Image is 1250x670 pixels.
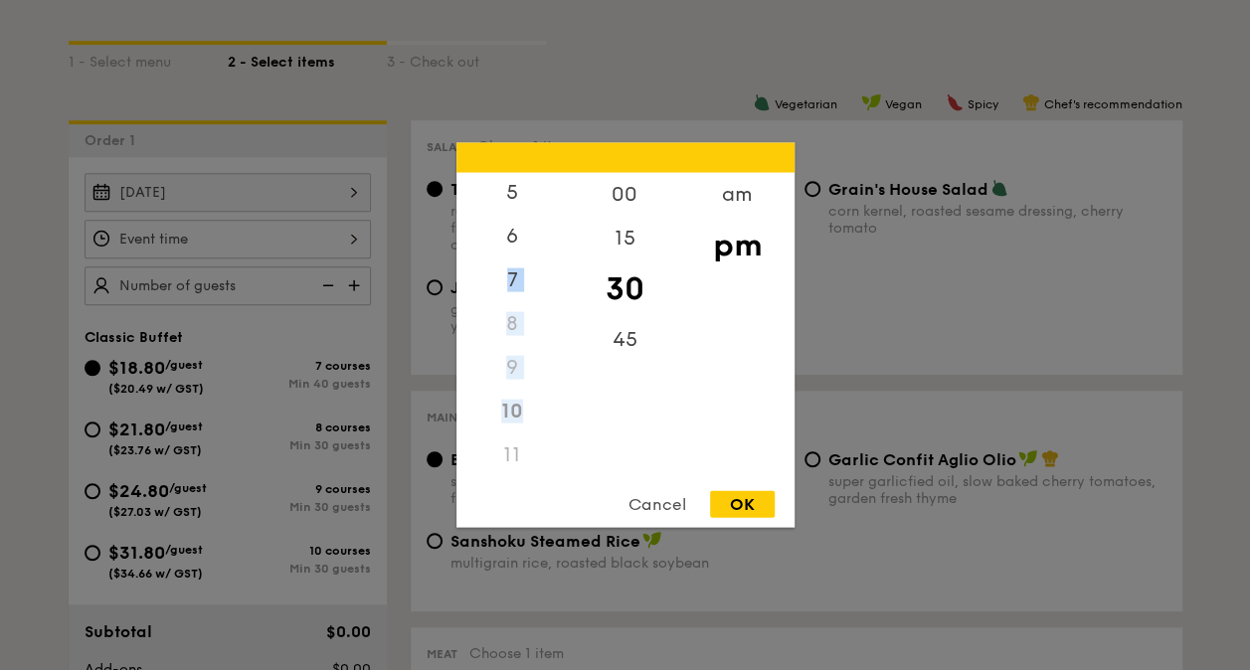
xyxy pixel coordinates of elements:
[569,260,681,318] div: 30
[456,390,569,433] div: 10
[456,258,569,302] div: 7
[456,302,569,346] div: 8
[609,491,706,518] div: Cancel
[569,318,681,362] div: 45
[681,173,794,217] div: am
[569,173,681,217] div: 00
[456,171,569,215] div: 5
[569,217,681,260] div: 15
[681,217,794,274] div: pm
[710,491,775,518] div: OK
[456,215,569,258] div: 6
[456,346,569,390] div: 9
[456,433,569,477] div: 11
